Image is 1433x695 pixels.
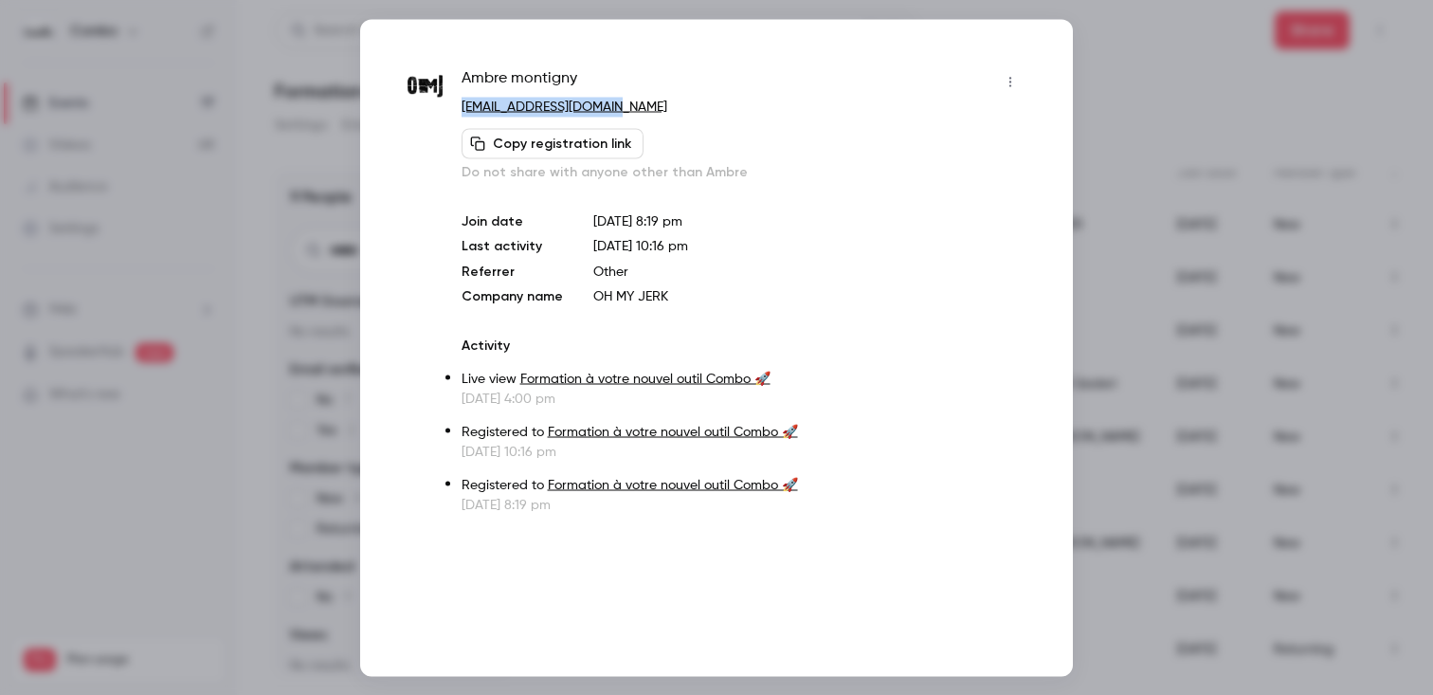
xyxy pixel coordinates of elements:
[408,68,443,103] img: ohmyjerk.com
[462,336,1025,355] p: Activity
[462,495,1025,514] p: [DATE] 8:19 pm
[593,286,1025,305] p: OH MY JERK
[548,425,798,438] a: Formation à votre nouvel outil Combo 🚀
[462,128,644,158] button: Copy registration link
[548,478,798,491] a: Formation à votre nouvel outil Combo 🚀
[593,262,1025,281] p: Other
[462,442,1025,461] p: [DATE] 10:16 pm
[462,389,1025,408] p: [DATE] 4:00 pm
[593,211,1025,230] p: [DATE] 8:19 pm
[520,372,771,385] a: Formation à votre nouvel outil Combo 🚀
[462,262,563,281] p: Referrer
[462,100,667,113] a: [EMAIL_ADDRESS][DOMAIN_NAME]
[462,236,563,256] p: Last activity
[462,162,1025,181] p: Do not share with anyone other than Ambre
[462,66,577,97] span: Ambre montigny
[462,475,1025,495] p: Registered to
[593,239,688,252] span: [DATE] 10:16 pm
[462,422,1025,442] p: Registered to
[462,286,563,305] p: Company name
[462,369,1025,389] p: Live view
[462,211,563,230] p: Join date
